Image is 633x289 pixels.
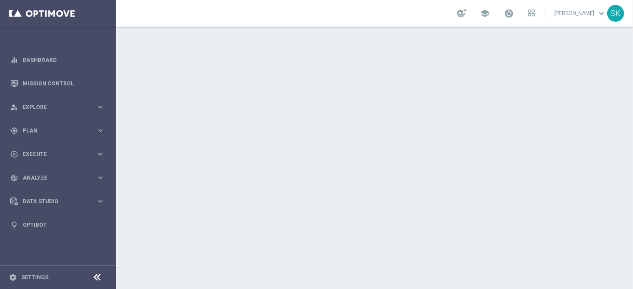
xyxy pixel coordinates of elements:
[10,213,105,237] div: Optibot
[10,151,105,158] button: play_circle_outline Execute keyboard_arrow_right
[96,126,105,135] i: keyboard_arrow_right
[23,175,96,181] span: Analyze
[96,173,105,182] i: keyboard_arrow_right
[96,197,105,205] i: keyboard_arrow_right
[9,273,17,281] i: settings
[10,104,105,111] button: person_search Explore keyboard_arrow_right
[10,221,105,229] button: lightbulb Optibot
[10,72,105,95] div: Mission Control
[23,213,105,237] a: Optibot
[10,150,96,158] div: Execute
[23,128,96,133] span: Plan
[23,152,96,157] span: Execute
[10,48,105,72] div: Dashboard
[10,56,18,64] i: equalizer
[23,48,105,72] a: Dashboard
[10,174,18,182] i: track_changes
[10,174,96,182] div: Analyze
[596,8,606,18] span: keyboard_arrow_down
[23,199,96,204] span: Data Studio
[607,5,624,22] div: SK
[10,197,96,205] div: Data Studio
[553,7,607,20] a: [PERSON_NAME]keyboard_arrow_down
[96,150,105,158] i: keyboard_arrow_right
[10,127,105,134] button: gps_fixed Plan keyboard_arrow_right
[10,127,18,135] i: gps_fixed
[10,221,18,229] i: lightbulb
[10,103,96,111] div: Explore
[10,150,18,158] i: play_circle_outline
[10,103,18,111] i: person_search
[10,198,105,205] button: Data Studio keyboard_arrow_right
[10,56,105,64] button: equalizer Dashboard
[480,8,490,18] span: school
[23,72,105,95] a: Mission Control
[21,275,49,280] a: Settings
[10,174,105,181] button: track_changes Analyze keyboard_arrow_right
[10,80,105,87] button: Mission Control
[96,103,105,111] i: keyboard_arrow_right
[23,104,96,110] span: Explore
[10,127,96,135] div: Plan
